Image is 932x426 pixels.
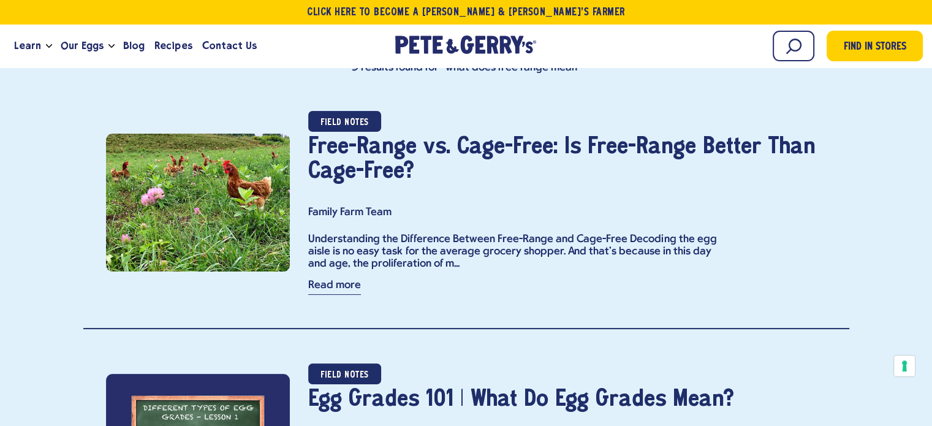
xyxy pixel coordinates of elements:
a: Contact Us [197,29,262,63]
a: Find in Stores [827,31,923,61]
span: Our Eggs [61,38,104,53]
a: Read more [308,280,361,295]
a: Egg Grades 101 | What Do Egg Grades Mean? [308,389,734,411]
span: Contact Us [202,38,257,53]
div: Understanding the Difference Between Free-Range and Cage-Free Decoding the egg aisle is no easy t... [308,234,722,270]
span: Field notes [308,363,381,384]
a: Our Eggs [56,29,108,63]
input: Search [773,31,814,61]
button: Open the dropdown menu for Learn [46,44,52,48]
a: Recipes [150,29,197,63]
span: Recipes [154,38,192,53]
span: Field notes [308,111,381,132]
span: Learn [14,38,41,53]
button: Your consent preferences for tracking technologies [894,356,915,376]
span: Find in Stores [844,39,906,56]
button: Open the dropdown menu for Our Eggs [108,44,115,48]
a: Free-Range vs. Cage-Free: Is Free-Range Better Than Cage-Free? [308,136,816,183]
a: Blog [118,29,150,63]
p: Family Farm Team [308,204,826,221]
span: Blog [123,38,145,53]
a: Learn [9,29,46,63]
p: 9 results found for “what does free range mean” [83,59,849,77]
div: item [83,107,849,297]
